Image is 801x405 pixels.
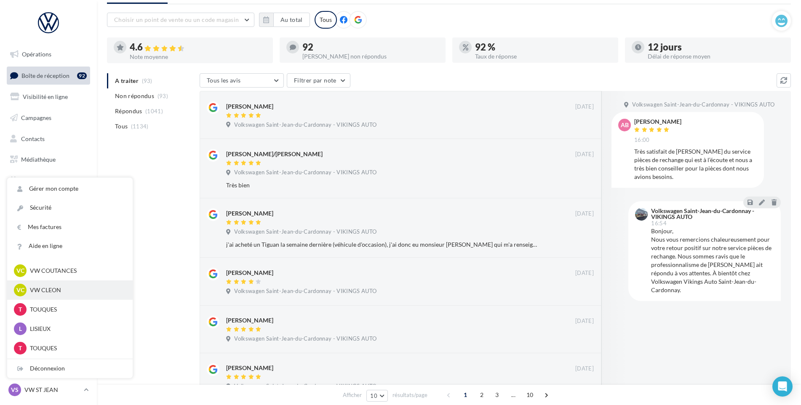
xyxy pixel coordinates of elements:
[11,386,19,394] span: VS
[5,221,92,245] a: Campagnes DataOnDemand
[475,43,611,52] div: 92 %
[115,122,128,131] span: Tous
[30,305,123,314] p: TOUQUES
[273,13,310,27] button: Au total
[30,344,123,352] p: TOUQUES
[77,72,87,79] div: 92
[575,210,594,218] span: [DATE]
[575,317,594,325] span: [DATE]
[115,92,154,100] span: Non répondus
[5,109,92,127] a: Campagnes
[234,121,376,129] span: Volkswagen Saint-Jean-du-Cardonnay - VIKINGS AUTO
[287,73,350,88] button: Filtrer par note
[24,386,80,394] p: VW ST JEAN
[5,193,92,218] a: PLV et print personnalisable
[21,135,45,142] span: Contacts
[366,390,388,402] button: 10
[207,77,241,84] span: Tous les avis
[475,53,611,59] div: Taux de réponse
[651,208,772,220] div: Volkswagen Saint-Jean-du-Cardonnay - VIKINGS AUTO
[21,177,49,184] span: Calendrier
[130,43,266,52] div: 4.6
[21,156,56,163] span: Médiathèque
[114,16,239,23] span: Choisir un point de vente ou un code magasin
[234,288,376,295] span: Volkswagen Saint-Jean-du-Cardonnay - VIKINGS AUTO
[226,269,273,277] div: [PERSON_NAME]
[7,179,133,198] a: Gérer mon compte
[259,13,310,27] button: Au total
[21,72,69,79] span: Boîte de réception
[370,392,377,399] span: 10
[7,359,133,378] div: Déconnexion
[7,218,133,237] a: Mes factures
[302,43,439,52] div: 92
[648,53,784,59] div: Délai de réponse moyen
[343,391,362,399] span: Afficher
[7,198,133,217] a: Sécurité
[19,344,22,352] span: T
[16,286,24,294] span: VC
[632,101,774,109] span: Volkswagen Saint-Jean-du-Cardonnay - VIKINGS AUTO
[5,67,92,85] a: Boîte de réception92
[22,51,51,58] span: Opérations
[19,325,22,333] span: L
[30,325,123,333] p: LISIEUX
[107,13,254,27] button: Choisir un point de vente ou un code magasin
[772,376,793,397] div: Open Intercom Messenger
[575,103,594,111] span: [DATE]
[392,391,427,399] span: résultats/page
[130,54,266,60] div: Note moyenne
[115,107,142,115] span: Répondus
[523,388,537,402] span: 10
[459,388,472,402] span: 1
[234,169,376,176] span: Volkswagen Saint-Jean-du-Cardonnay - VIKINGS AUTO
[5,151,92,168] a: Médiathèque
[234,228,376,236] span: Volkswagen Saint-Jean-du-Cardonnay - VIKINGS AUTO
[648,43,784,52] div: 12 jours
[5,88,92,106] a: Visibilité en ligne
[575,269,594,277] span: [DATE]
[634,147,757,181] div: Très satisfait de [PERSON_NAME] du service pièces de rechange qui est à l’écoute et nous a très b...
[5,130,92,148] a: Contacts
[634,136,650,144] span: 16:00
[226,364,273,372] div: [PERSON_NAME]
[315,11,337,29] div: Tous
[19,305,22,314] span: T
[21,114,51,121] span: Campagnes
[575,365,594,373] span: [DATE]
[226,102,273,111] div: [PERSON_NAME]
[302,53,439,59] div: [PERSON_NAME] non répondus
[131,123,149,130] span: (1134)
[634,119,681,125] div: [PERSON_NAME]
[226,240,539,249] div: j'ai acheté un Tiguan la semaine dernière (véhicule d'occasion), j'ai donc eu monsieur [PERSON_NA...
[490,388,504,402] span: 3
[234,383,376,390] span: Volkswagen Saint-Jean-du-Cardonnay - VIKINGS AUTO
[7,237,133,256] a: Aide en ligne
[651,221,667,226] span: 16:54
[651,227,774,294] div: Bonjour, Nous vous remercions chaleureusement pour votre retour positif sur notre service pièces ...
[158,93,168,99] span: (93)
[23,93,68,100] span: Visibilité en ligne
[621,121,629,129] span: AB
[200,73,284,88] button: Tous les avis
[575,151,594,158] span: [DATE]
[5,45,92,63] a: Opérations
[226,150,323,158] div: [PERSON_NAME]/[PERSON_NAME]
[226,209,273,218] div: [PERSON_NAME]
[5,172,92,189] a: Calendrier
[30,266,123,275] p: VW COUTANCES
[475,388,489,402] span: 2
[226,316,273,325] div: [PERSON_NAME]
[226,181,539,189] div: Très bien
[7,382,90,398] a: VS VW ST JEAN
[507,388,520,402] span: ...
[145,108,163,115] span: (1041)
[234,335,376,343] span: Volkswagen Saint-Jean-du-Cardonnay - VIKINGS AUTO
[30,286,123,294] p: VW CLEON
[16,266,24,275] span: VC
